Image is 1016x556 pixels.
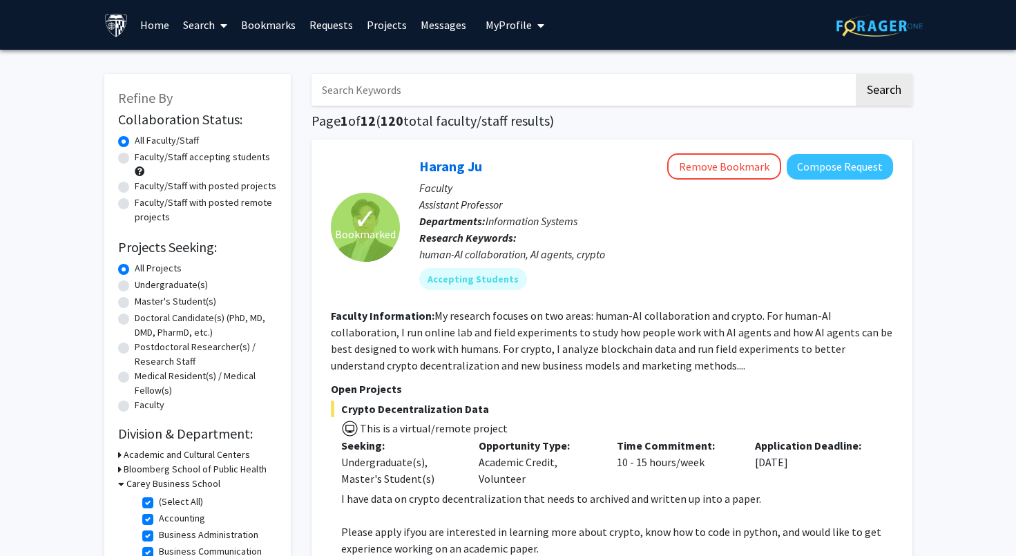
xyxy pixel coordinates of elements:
span: you are interested in learning more about crypto, know how to code in python, and would like to g... [341,525,881,555]
label: Postdoctoral Researcher(s) / Research Staff [135,340,277,369]
a: Harang Ju [419,157,482,175]
span: ✓ [354,212,377,226]
button: Compose Request to Harang Ju [787,154,893,180]
h2: Projects Seeking: [118,239,277,256]
p: Assistant Professor [419,196,893,213]
span: Crypto Decentralization Data [331,401,893,417]
span: 12 [361,112,376,129]
h3: Bloomberg School of Public Health [124,462,267,477]
b: Faculty Information: [331,309,434,323]
fg-read-more: My research focuses on two areas: human-AI collaboration and crypto. For human-AI collaboration, ... [331,309,892,372]
div: human-AI collaboration, AI agents, crypto [419,246,893,262]
a: Bookmarks [234,1,303,49]
p: Time Commitment: [617,437,734,454]
span: My Profile [486,18,532,32]
input: Search Keywords [311,74,854,106]
label: Undergraduate(s) [135,278,208,292]
button: Remove Bookmark [667,153,781,180]
h3: Carey Business School [126,477,220,491]
span: Bookmarked [335,226,396,242]
b: Research Keywords: [419,231,517,245]
p: Opportunity Type: [479,437,596,454]
p: Application Deadline: [755,437,872,454]
span: Information Systems [486,214,577,228]
p: Faculty [419,180,893,196]
mat-chip: Accepting Students [419,268,527,290]
a: Projects [360,1,414,49]
h1: Page of ( total faculty/staff results) [311,113,912,129]
label: (Select All) [159,495,203,509]
label: Medical Resident(s) / Medical Fellow(s) [135,369,277,398]
label: All Faculty/Staff [135,133,199,148]
label: All Projects [135,261,182,276]
b: Departments: [419,214,486,228]
button: Search [856,74,912,106]
span: This is a virtual/remote project [358,421,508,435]
h3: Academic and Cultural Centers [124,448,250,462]
label: Faculty [135,398,164,412]
label: Master's Student(s) [135,294,216,309]
img: ForagerOne Logo [836,15,923,37]
h2: Collaboration Status: [118,111,277,128]
div: Academic Credit, Volunteer [468,437,606,487]
p: Open Projects [331,381,893,397]
span: Refine By [118,89,173,106]
label: Faculty/Staff accepting students [135,150,270,164]
iframe: Chat [10,494,59,546]
label: Accounting [159,511,205,526]
label: Faculty/Staff with posted projects [135,179,276,193]
div: Undergraduate(s), Master's Student(s) [341,454,459,487]
div: [DATE] [745,437,883,487]
label: Business Administration [159,528,258,542]
a: Search [176,1,234,49]
a: Requests [303,1,360,49]
label: Faculty/Staff with posted remote projects [135,195,277,224]
span: 1 [341,112,348,129]
span: I have data on crypto decentralization that needs to archived and written up into a paper. [341,492,761,506]
span: 120 [381,112,403,129]
label: Doctoral Candidate(s) (PhD, MD, DMD, PharmD, etc.) [135,311,277,340]
div: 10 - 15 hours/week [606,437,745,487]
img: Johns Hopkins University Logo [104,13,128,37]
h2: Division & Department: [118,425,277,442]
p: Seeking: [341,437,459,454]
a: Home [133,1,176,49]
a: Messages [414,1,473,49]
